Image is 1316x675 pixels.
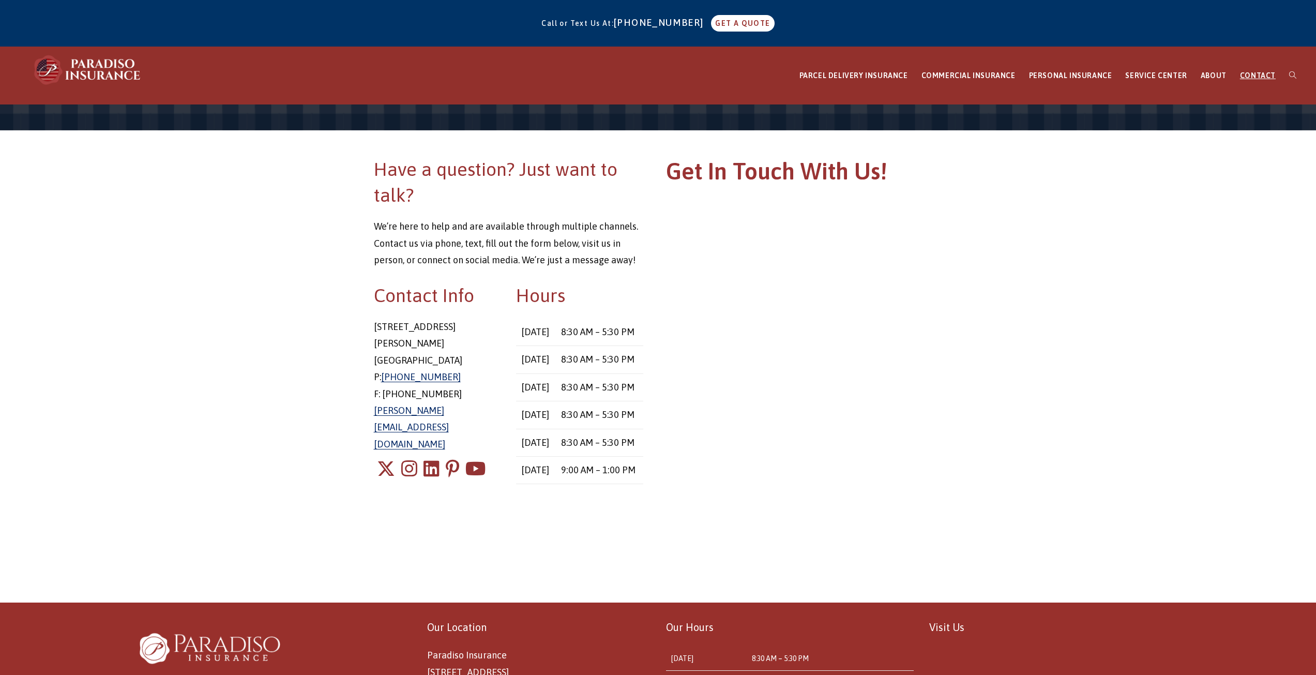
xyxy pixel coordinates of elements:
[1194,47,1233,104] a: ABOUT
[374,282,501,308] h2: Contact Info
[799,71,908,80] span: PARCEL DELIVERY INSURANCE
[561,464,636,475] time: 9:00 AM – 1:00 PM
[614,17,709,28] a: [PHONE_NUMBER]
[516,373,555,401] td: [DATE]
[374,405,449,449] a: [PERSON_NAME][EMAIL_ADDRESS][DOMAIN_NAME]
[516,319,555,346] td: [DATE]
[1118,47,1193,104] a: SERVICE CENTER
[561,326,634,337] time: 8:30 AM – 5:30 PM
[1201,71,1227,80] span: ABOUT
[666,191,936,470] iframe: Contact Form
[427,618,650,637] p: Our Location
[666,156,936,192] h1: Get In Touch With Us!
[921,71,1016,80] span: COMMERCIAL INSURANCE
[516,346,555,373] td: [DATE]
[31,54,145,85] img: Paradiso Insurance
[541,19,614,27] span: Call or Text Us At:
[561,437,634,448] time: 8:30 AM – 5:30 PM
[915,47,1022,104] a: COMMERCIAL INSURANCE
[374,218,644,268] p: We’re here to help and are available through multiple channels. Contact us via phone, text, fill ...
[561,409,634,420] time: 8:30 AM – 5:30 PM
[929,618,1177,637] p: Visit Us
[1022,47,1119,104] a: PERSONAL INSURANCE
[377,453,395,485] a: X
[752,654,809,663] time: 8:30 AM – 5:30 PM
[516,456,555,484] td: [DATE]
[1240,71,1276,80] span: CONTACT
[793,47,915,104] a: PARCEL DELIVERY INSURANCE
[561,382,634,393] time: 8:30 AM – 5:30 PM
[711,15,774,32] a: GET A QUOTE
[423,453,440,485] a: LinkedIn
[374,156,644,208] h2: Have a question? Just want to talk?
[446,453,459,485] a: Pinterest
[516,429,555,456] td: [DATE]
[516,401,555,429] td: [DATE]
[465,453,486,485] a: Youtube
[1233,47,1282,104] a: CONTACT
[516,282,643,308] h2: Hours
[401,453,417,485] a: Instagram
[374,319,501,453] p: [STREET_ADDRESS] [PERSON_NAME][GEOGRAPHIC_DATA] P: F: [PHONE_NUMBER]
[381,371,461,382] a: [PHONE_NUMBER]
[666,647,747,671] td: [DATE]
[1125,71,1187,80] span: SERVICE CENTER
[561,354,634,365] time: 8:30 AM – 5:30 PM
[666,618,914,637] p: Our Hours
[1029,71,1112,80] span: PERSONAL INSURANCE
